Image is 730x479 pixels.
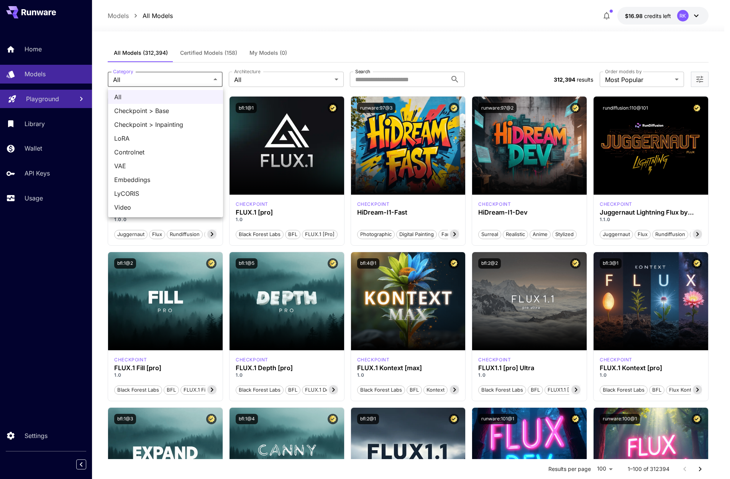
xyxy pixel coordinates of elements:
span: LyCORIS [114,189,217,198]
span: Checkpoint > Base [114,106,217,115]
span: All [114,92,217,102]
span: VAE [114,161,217,171]
span: Video [114,203,217,212]
span: LoRA [114,134,217,143]
span: Embeddings [114,175,217,184]
span: Checkpoint > Inpainting [114,120,217,129]
span: Controlnet [114,148,217,157]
